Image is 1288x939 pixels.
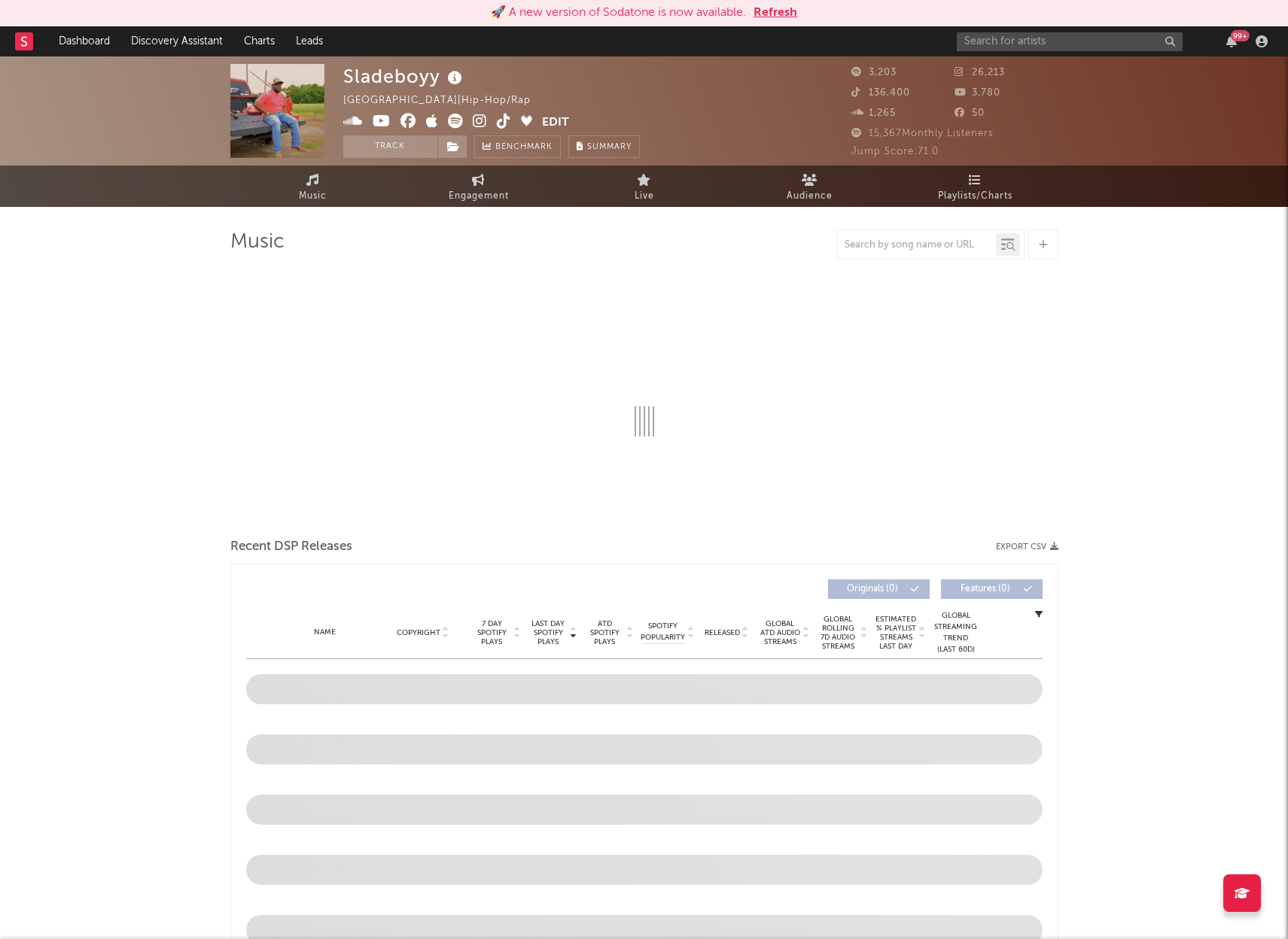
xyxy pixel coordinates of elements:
span: 50 [955,108,985,118]
span: 3,780 [955,88,1000,98]
a: Engagement [396,166,562,207]
span: Benchmark [495,138,553,156]
span: Spotify Popularity [641,621,685,643]
span: Copyright [397,628,440,637]
span: Summary [587,143,632,151]
span: 1,265 [851,108,896,118]
input: Search for artists [957,32,1183,51]
span: 15,367 Monthly Listeners [851,129,994,138]
span: Global Rolling 7D Audio Streams [818,615,859,651]
button: 99+ [1226,35,1237,47]
button: Edit [542,114,569,132]
a: Playlists/Charts [893,166,1058,207]
div: 99 + [1231,30,1250,41]
a: Leads [285,26,333,56]
a: Benchmark [474,135,561,158]
a: Dashboard [48,26,120,56]
div: Sladeboyy [343,64,466,89]
span: Released [705,628,740,637]
span: 3,203 [851,68,897,77]
span: Music [299,187,327,205]
a: Live [562,166,727,207]
span: Global ATD Audio Streams [760,619,801,646]
span: Audience [787,187,833,205]
span: Estimated % Playlist Streams Last Day [875,615,917,651]
span: 7 Day Spotify Plays [472,619,512,646]
div: 🚀 A new version of Sodatone is now available. [491,4,746,22]
a: Discovery Assistant [120,26,233,56]
button: Features(0) [941,579,1043,599]
button: Track [343,135,437,158]
a: Music [230,166,396,207]
input: Search by song name or URL [837,239,996,251]
span: Recent DSP Releases [230,538,352,556]
button: Summary [568,135,640,158]
span: Live [635,187,654,205]
div: [GEOGRAPHIC_DATA] | Hip-Hop/Rap [343,92,548,110]
span: 136,400 [851,88,910,98]
button: Originals(0) [828,579,930,599]
span: Originals ( 0 ) [838,585,907,594]
div: Global Streaming Trend (Last 60D) [933,610,979,655]
span: 26,213 [955,68,1005,77]
a: Charts [233,26,285,56]
span: ATD Spotify Plays [585,619,625,646]
a: Audience [727,166,893,207]
span: Features ( 0 ) [951,585,1020,594]
button: Refresh [754,4,797,22]
span: Last Day Spotify Plays [528,619,568,646]
span: Engagement [449,187,509,205]
div: Name [276,627,375,638]
span: Jump Score: 71.0 [851,147,939,156]
span: Playlists/Charts [938,187,1012,205]
button: Export CSV [996,542,1058,552]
